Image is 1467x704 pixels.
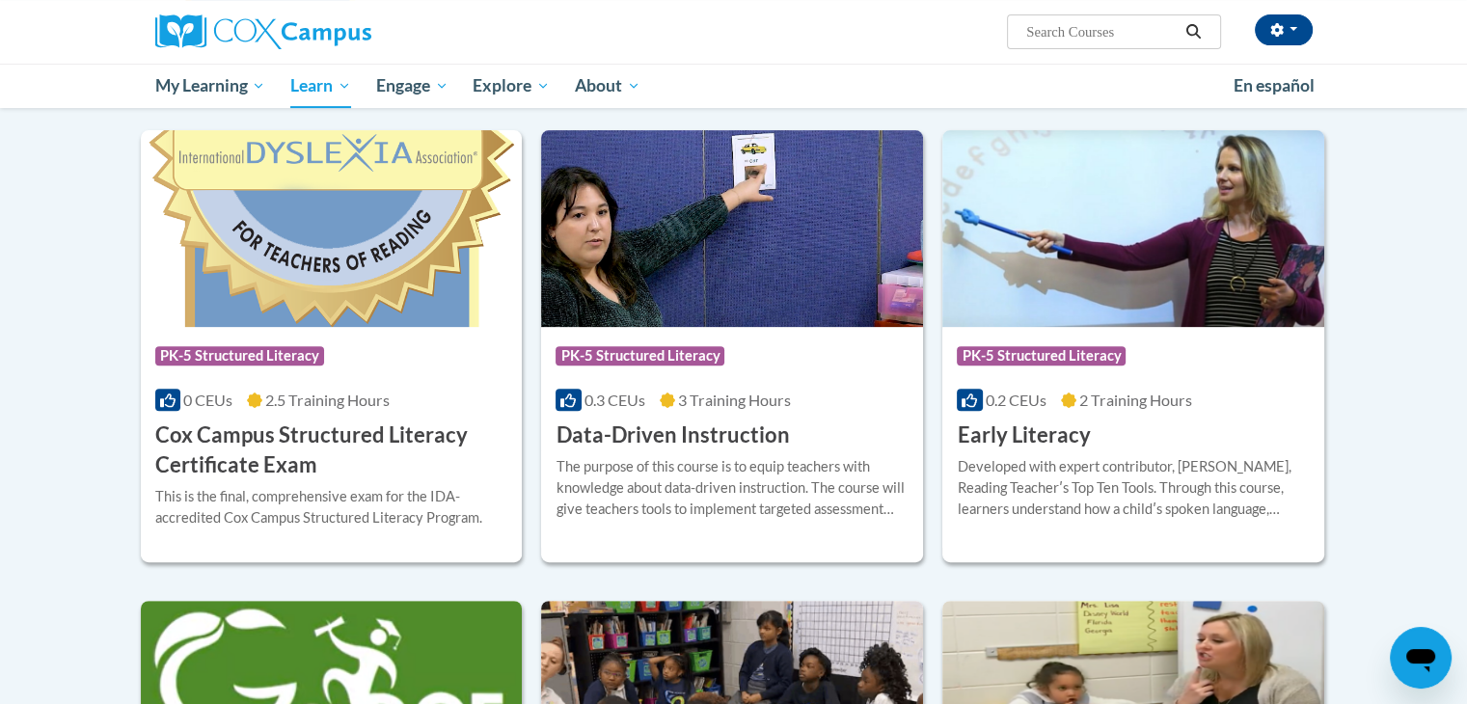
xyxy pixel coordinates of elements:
[141,130,523,327] img: Course Logo
[942,130,1324,562] a: Course LogoPK-5 Structured Literacy0.2 CEUs2 Training Hours Early LiteracyDeveloped with expert c...
[155,14,371,49] img: Cox Campus
[957,420,1090,450] h3: Early Literacy
[154,74,265,97] span: My Learning
[183,391,232,409] span: 0 CEUs
[957,346,1126,366] span: PK-5 Structured Literacy
[1234,75,1315,95] span: En español
[265,391,390,409] span: 2.5 Training Hours
[376,74,448,97] span: Engage
[155,14,522,49] a: Cox Campus
[1390,627,1452,689] iframe: Button to launch messaging window
[541,130,923,562] a: Course LogoPK-5 Structured Literacy0.3 CEUs3 Training Hours Data-Driven InstructionThe purpose of...
[155,420,508,480] h3: Cox Campus Structured Literacy Certificate Exam
[942,130,1324,327] img: Course Logo
[556,346,724,366] span: PK-5 Structured Literacy
[575,74,640,97] span: About
[290,74,351,97] span: Learn
[473,74,550,97] span: Explore
[957,456,1310,520] div: Developed with expert contributor, [PERSON_NAME], Reading Teacherʹs Top Ten Tools. Through this c...
[126,64,1342,108] div: Main menu
[143,64,279,108] a: My Learning
[278,64,364,108] a: Learn
[556,456,909,520] div: The purpose of this course is to equip teachers with knowledge about data-driven instruction. The...
[460,64,562,108] a: Explore
[562,64,653,108] a: About
[1079,391,1192,409] span: 2 Training Hours
[155,486,508,528] div: This is the final, comprehensive exam for the IDA-accredited Cox Campus Structured Literacy Program.
[1221,66,1327,106] a: En español
[584,391,645,409] span: 0.3 CEUs
[155,346,324,366] span: PK-5 Structured Literacy
[556,420,789,450] h3: Data-Driven Instruction
[678,391,791,409] span: 3 Training Hours
[141,130,523,562] a: Course LogoPK-5 Structured Literacy0 CEUs2.5 Training Hours Cox Campus Structured Literacy Certif...
[541,130,923,327] img: Course Logo
[1179,20,1208,43] button: Search
[364,64,461,108] a: Engage
[1024,20,1179,43] input: Search Courses
[1255,14,1313,45] button: Account Settings
[986,391,1046,409] span: 0.2 CEUs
